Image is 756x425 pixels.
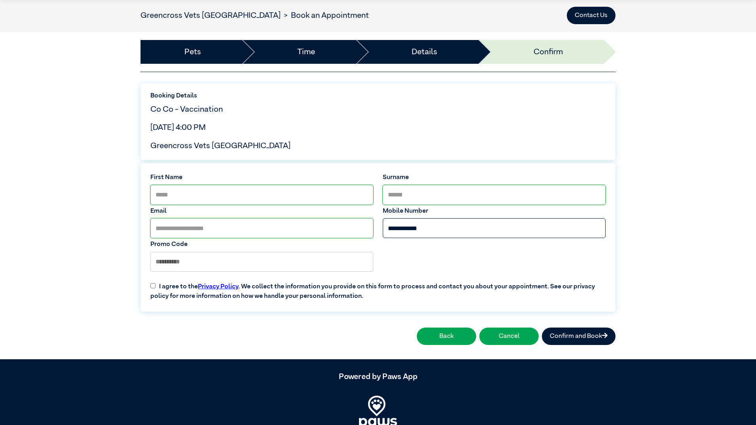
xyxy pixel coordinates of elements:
a: Privacy Policy [198,284,238,290]
nav: breadcrumb [141,10,369,21]
input: I agree to thePrivacy Policy. We collect the information you provide on this form to process and ... [150,283,156,288]
h5: Powered by Paws App [141,372,615,381]
label: Booking Details [150,91,606,101]
label: Surname [383,173,606,182]
span: Greencross Vets [GEOGRAPHIC_DATA] [150,142,291,150]
button: Cancel [479,328,539,345]
a: Pets [184,46,201,58]
button: Back [417,328,476,345]
span: [DATE] 4:00 PM [150,124,206,132]
li: Book an Appointment [281,10,369,21]
a: Details [412,46,437,58]
label: Mobile Number [383,206,606,216]
button: Contact Us [567,7,615,24]
label: First Name [150,173,373,182]
label: Promo Code [150,240,373,249]
a: Time [297,46,315,58]
span: Co Co - Vaccination [150,105,223,113]
a: Greencross Vets [GEOGRAPHIC_DATA] [141,11,281,19]
label: I agree to the . We collect the information you provide on this form to process and contact you a... [146,276,610,301]
label: Email [150,206,373,216]
button: Confirm and Book [542,328,615,345]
